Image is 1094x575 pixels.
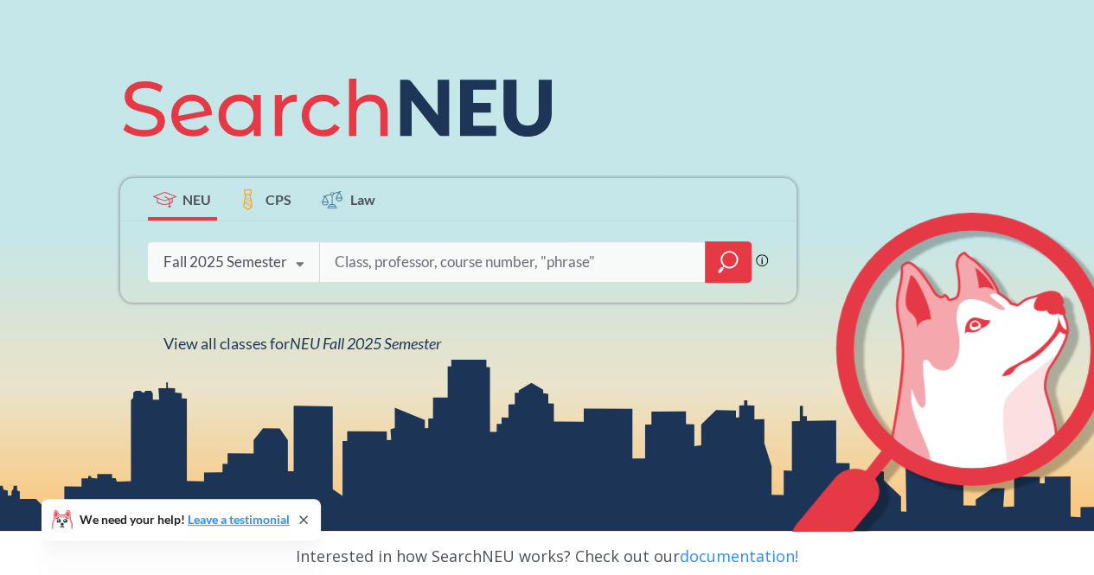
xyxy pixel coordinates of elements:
[188,512,290,527] a: Leave a testimonial
[705,241,752,283] div: magnifying glass
[718,250,739,274] svg: magnifying glass
[680,546,798,566] a: documentation!
[333,244,693,280] input: Class, professor, course number, "phrase"
[80,514,290,526] span: We need your help!
[350,189,375,209] span: Law
[163,252,287,272] div: Fall 2025 Semester
[266,189,291,209] span: CPS
[163,334,441,353] span: View all classes for
[290,334,441,353] span: NEU Fall 2025 Semester
[182,189,211,209] span: NEU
